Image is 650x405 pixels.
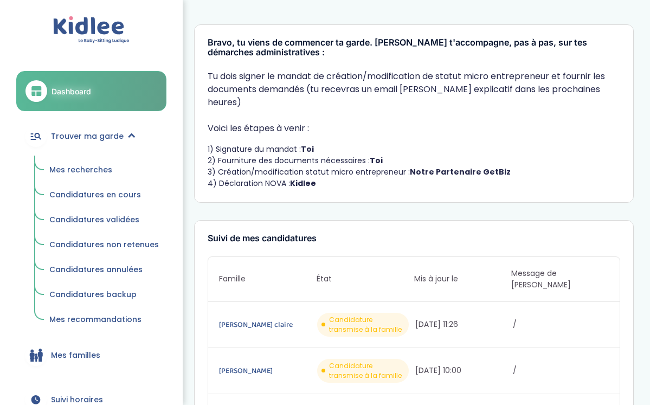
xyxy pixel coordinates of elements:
strong: Toi [301,144,314,155]
span: / [513,319,609,330]
strong: Kidlee [290,178,316,189]
a: Mes familles [16,336,166,375]
a: Candidatures non retenues [42,235,166,255]
span: / [513,365,609,376]
span: [DATE] 11:26 [415,319,511,330]
h3: Bravo, tu viens de commencer ta garde. [PERSON_NAME] t'accompagne, pas à pas, sur tes démarches a... [208,38,620,57]
a: Candidatures en cours [42,185,166,205]
li: 3) Création/modification statut micro entrepreneur : [208,166,620,178]
a: Mes recherches [42,160,166,181]
span: Mes recommandations [49,314,141,325]
h3: Suivi de mes candidatures [208,234,620,243]
a: [PERSON_NAME] [219,365,315,377]
li: 2) Fourniture des documents nécessaires : [208,155,620,166]
span: Mes familles [51,350,100,361]
a: Trouver ma garde [16,117,166,156]
li: 1) Signature du mandat : [208,144,620,155]
span: Candidatures backup [49,289,137,300]
p: Tu dois signer le mandat de création/modification de statut micro entrepreneur et fournir les doc... [208,70,620,109]
span: Candidature transmise à la famille [329,315,404,335]
a: Candidatures validées [42,210,166,230]
span: Candidatures annulées [49,264,143,275]
span: Famille [219,273,317,285]
strong: Toi [370,155,383,166]
span: Message de [PERSON_NAME] [511,268,609,291]
p: Voici les étapes à venir : [208,122,620,135]
img: logo.svg [53,16,130,44]
li: 4) Déclaration NOVA : [208,178,620,189]
span: Candidatures non retenues [49,239,159,250]
span: Trouver ma garde [51,131,124,142]
span: Candidatures en cours [49,189,141,200]
a: Candidatures annulées [42,260,166,280]
span: État [317,273,414,285]
span: Dashboard [52,86,91,97]
a: Dashboard [16,71,166,111]
a: Candidatures backup [42,285,166,305]
span: [DATE] 10:00 [415,365,511,376]
span: Mes recherches [49,164,112,175]
span: Candidatures validées [49,214,139,225]
span: Candidature transmise à la famille [329,361,404,381]
a: Mes recommandations [42,310,166,330]
strong: Notre Partenaire GetBiz [410,166,511,177]
span: Mis à jour le [414,273,512,285]
a: [PERSON_NAME] claire [219,319,315,331]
